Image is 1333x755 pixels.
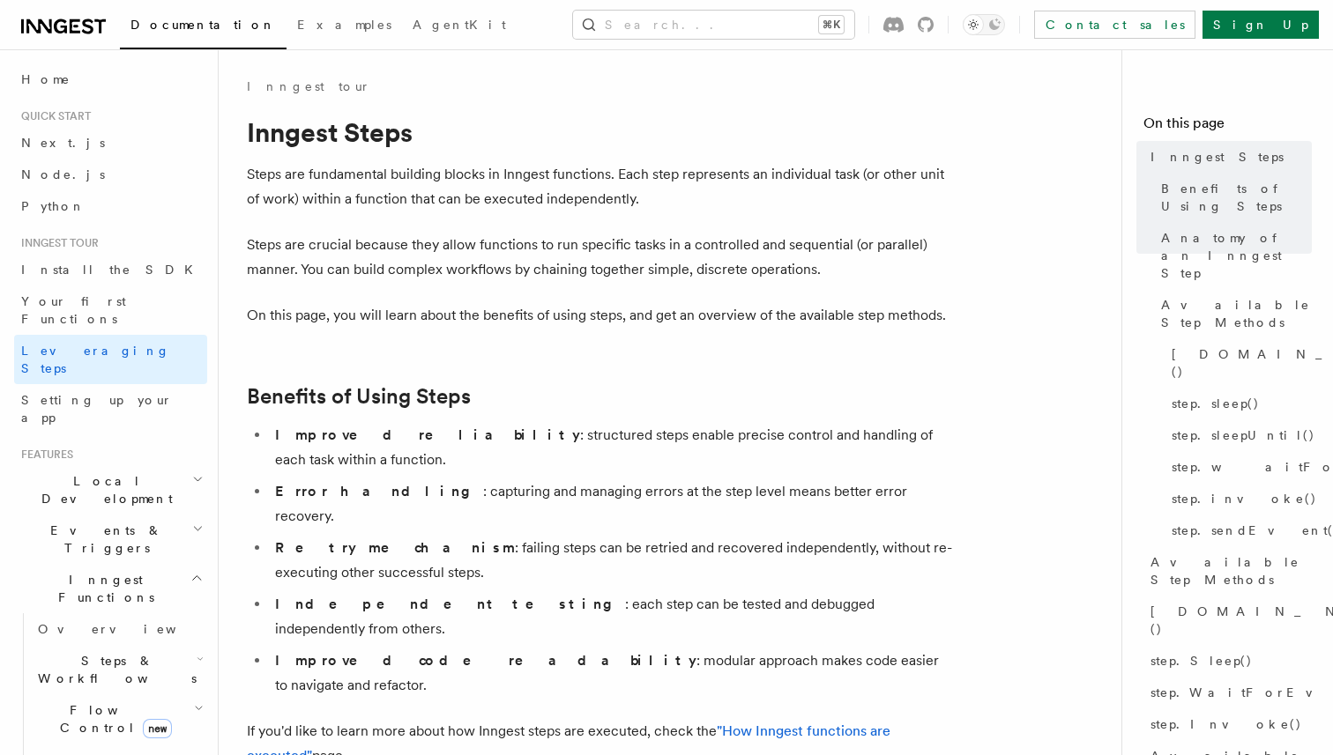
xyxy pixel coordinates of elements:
[275,539,515,556] strong: Retry mechanism
[247,384,471,409] a: Benefits of Using Steps
[21,344,170,375] span: Leveraging Steps
[247,78,370,95] a: Inngest tour
[21,263,204,277] span: Install the SDK
[14,564,207,613] button: Inngest Functions
[287,5,402,48] a: Examples
[14,63,207,95] a: Home
[402,5,517,48] a: AgentKit
[31,701,194,736] span: Flow Control
[247,116,952,148] h1: Inngest Steps
[21,294,126,326] span: Your first Functions
[14,522,192,557] span: Events & Triggers
[1203,11,1319,39] a: Sign Up
[1154,222,1312,289] a: Anatomy of an Inngest Step
[1143,708,1312,740] a: step.Invoke()
[1143,141,1312,173] a: Inngest Steps
[14,285,207,335] a: Your first Functions
[1165,388,1312,419] a: step.sleep()
[14,236,99,250] span: Inngest tour
[38,622,220,636] span: Overview
[14,472,192,507] span: Local Development
[275,652,696,669] strong: Improved code readability
[1165,514,1312,546] a: step.sendEvent()
[270,536,952,585] li: : failing steps can be retried and recovered independently, without re-executing other successful...
[21,393,173,425] span: Setting up your app
[14,254,207,285] a: Install the SDK
[1172,426,1315,444] span: step.sleepUntil()
[1165,419,1312,451] a: step.sleepUntil()
[270,592,952,641] li: : each step can be tested and debugged independently from others.
[1151,652,1253,670] span: step.Sleep()
[1143,546,1312,596] a: Available Step Methods
[270,648,952,698] li: : modular approach makes code easier to navigate and refactor.
[31,652,197,687] span: Steps & Workflows
[1151,553,1312,588] span: Available Step Methods
[275,426,580,443] strong: Improved reliability
[1143,645,1312,677] a: step.Sleep()
[14,571,190,606] span: Inngest Functions
[1165,483,1312,514] a: step.invoke()
[14,335,207,384] a: Leveraging Steps
[1161,296,1312,331] span: Available Step Methods
[1161,229,1312,282] span: Anatomy of an Inngest Step
[1161,180,1312,215] span: Benefits of Using Steps
[1143,596,1312,645] a: [DOMAIN_NAME]()
[21,70,71,88] span: Home
[1165,338,1312,388] a: [DOMAIN_NAME]()
[1151,715,1302,733] span: step.Invoke()
[270,423,952,472] li: : structured steps enable precise control and handling of each task within a function.
[14,448,73,462] span: Features
[14,109,91,123] span: Quick start
[413,18,506,32] span: AgentKit
[275,483,483,500] strong: Error handling
[120,5,287,49] a: Documentation
[31,645,207,694] button: Steps & Workflows
[14,514,207,564] button: Events & Triggers
[143,719,172,738] span: new
[14,159,207,190] a: Node.js
[14,465,207,514] button: Local Development
[247,162,952,211] p: Steps are fundamental building blocks in Inngest functions. Each step represents an individual ta...
[31,613,207,645] a: Overview
[573,11,854,39] button: Search...⌘K
[31,694,207,744] button: Flow Controlnew
[963,14,1005,35] button: Toggle dark mode
[1143,113,1312,141] h4: On this page
[21,167,105,181] span: Node.js
[270,479,952,529] li: : capturing and managing errors at the step level means better error recovery.
[1172,490,1317,507] span: step.invoke()
[1151,148,1284,166] span: Inngest Steps
[21,199,86,213] span: Python
[1154,289,1312,338] a: Available Step Methods
[1143,677,1312,708] a: step.WaitForEvent()
[14,190,207,222] a: Python
[14,384,207,433] a: Setting up your app
[130,18,276,32] span: Documentation
[1034,11,1195,39] a: Contact sales
[1172,395,1260,412] span: step.sleep()
[21,136,105,150] span: Next.js
[297,18,391,32] span: Examples
[1165,451,1312,483] a: step.waitForEvent()
[247,233,952,282] p: Steps are crucial because they allow functions to run specific tasks in a controlled and sequenti...
[275,596,625,612] strong: Independent testing
[14,127,207,159] a: Next.js
[819,16,844,33] kbd: ⌘K
[247,303,952,328] p: On this page, you will learn about the benefits of using steps, and get an overview of the availa...
[1154,173,1312,222] a: Benefits of Using Steps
